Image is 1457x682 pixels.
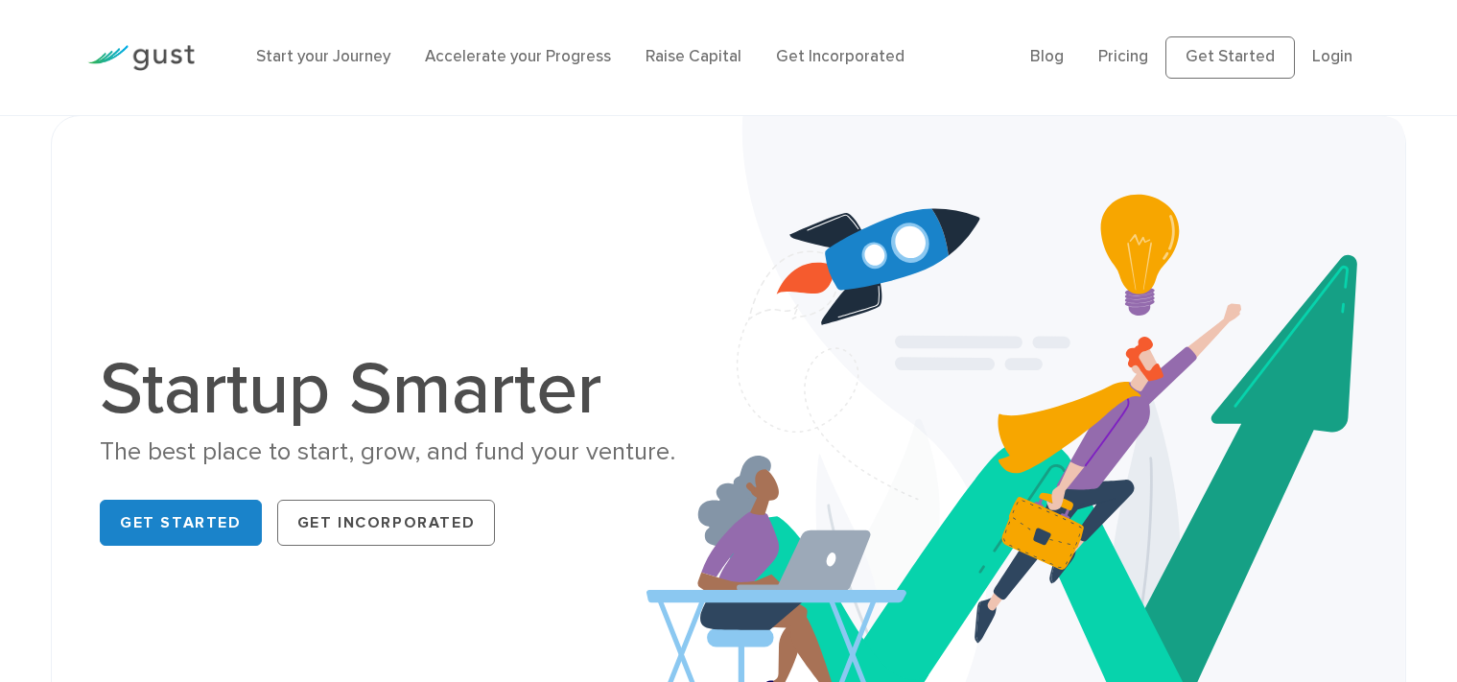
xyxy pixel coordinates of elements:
a: Start your Journey [256,47,390,66]
a: Raise Capital [646,47,741,66]
img: Gust Logo [87,45,195,71]
a: Get Started [100,500,262,546]
a: Get Started [1165,36,1295,79]
a: Login [1312,47,1352,66]
a: Accelerate your Progress [425,47,611,66]
div: The best place to start, grow, and fund your venture. [100,435,715,469]
a: Get Incorporated [277,500,496,546]
h1: Startup Smarter [100,353,715,426]
a: Get Incorporated [776,47,905,66]
a: Pricing [1098,47,1148,66]
a: Blog [1030,47,1064,66]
